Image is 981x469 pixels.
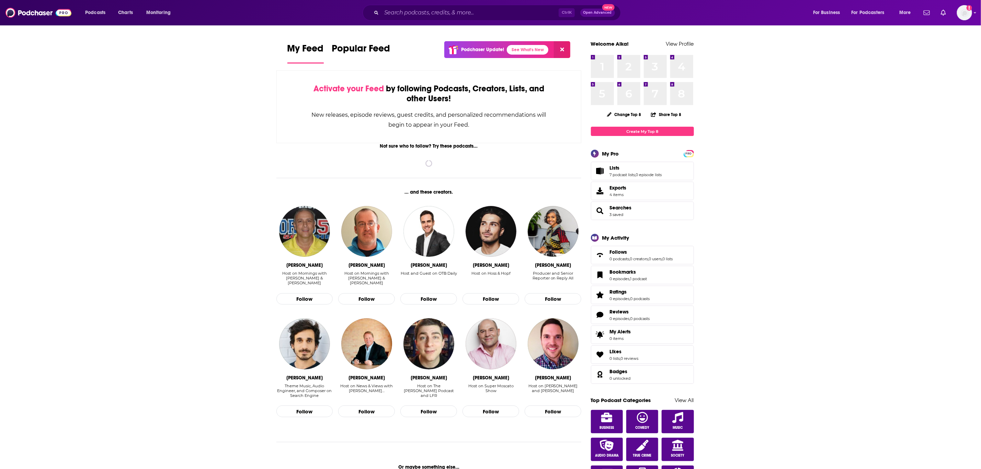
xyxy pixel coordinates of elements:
[403,318,454,369] img: Steve Dangle
[580,9,615,17] button: Open AdvancedNew
[507,45,548,55] a: See What's New
[610,276,630,281] a: 0 episodes
[401,271,457,276] div: Host and Guest on OTB Daily
[591,345,694,364] span: Likes
[610,329,631,335] span: My Alerts
[591,397,651,403] a: Top Podcast Categories
[808,7,849,18] button: open menu
[591,202,694,220] span: Searches
[610,205,632,211] a: Searches
[591,410,623,433] a: Business
[662,410,694,433] a: Music
[85,8,105,18] span: Podcasts
[685,151,693,156] a: PRO
[673,426,683,430] span: Music
[341,318,392,369] img: Joel C. Heitkamp
[662,438,694,461] a: Society
[80,7,114,18] button: open menu
[610,356,620,361] a: 0 lists
[5,6,71,19] a: Podchaser - Follow, Share and Rate Podcasts
[466,206,516,257] img: Kiarash Hossainpour
[630,296,650,301] a: 0 podcasts
[411,375,447,381] div: Steve Dangle
[635,426,649,430] span: Comedy
[338,271,395,285] div: Host on Mornings with [PERSON_NAME] & [PERSON_NAME]
[957,5,972,20] img: User Profile
[466,318,516,369] img: Vincent Moscato
[610,289,627,295] span: Ratings
[630,276,647,281] a: 1 podcast
[666,41,694,47] a: View Profile
[525,271,581,286] div: Producer and Senior Reporter on Reply All
[381,7,559,18] input: Search podcasts, credits, & more...
[600,426,614,430] span: Business
[349,375,385,381] div: Joel C. Heitkamp
[626,438,659,461] a: True Crime
[610,336,631,341] span: 0 items
[610,185,627,191] span: Exports
[610,309,650,315] a: Reviews
[471,271,511,276] div: Host on Hoss & Hopf
[279,206,330,257] img: Greg Gaston
[400,384,457,398] div: Host on The [PERSON_NAME] Podcast and LFR
[528,318,579,369] img: Rich Keefe
[338,271,395,286] div: Host on Mornings with Greg & Eli
[583,11,612,14] span: Open Advanced
[473,375,509,381] div: Vincent Moscato
[341,206,392,257] img: Eli Savoie
[525,405,581,417] button: Follow
[525,384,581,393] div: Host on [PERSON_NAME] and [PERSON_NAME]
[610,348,639,355] a: Likes
[957,5,972,20] span: Logged in as AlkaNara
[276,384,333,398] div: Theme Music, Audio Engineer, and Composer on Search Engine
[276,189,582,195] div: ... and these creators.
[401,271,457,286] div: Host and Guest on OTB Daily
[675,397,694,403] a: View All
[610,256,629,261] a: 0 podcasts
[591,266,694,284] span: Bookmarks
[400,384,457,398] div: Host on The Steve Dangle Podcast and LFR
[630,316,650,321] a: 0 podcasts
[114,7,137,18] a: Charts
[603,110,646,119] button: Change Top 8
[591,286,694,304] span: Ratings
[535,375,571,381] div: Rich Keefe
[593,330,607,340] span: My Alerts
[610,368,628,375] span: Badges
[332,43,390,64] a: Popular Feed
[894,7,920,18] button: open menu
[630,256,648,261] a: 0 creators
[463,384,519,398] div: Host on Super Moscato Show
[620,356,621,361] span: ,
[332,43,390,58] span: Popular Feed
[279,318,330,369] img: Armen Bazarian
[630,316,630,321] span: ,
[463,405,519,417] button: Follow
[559,8,575,17] span: Ctrl K
[313,83,384,94] span: Activate your Feed
[286,262,323,268] div: Greg Gaston
[461,47,504,53] p: Podchaser Update!
[847,7,894,18] button: open menu
[610,192,627,197] span: 4 items
[276,384,333,398] div: Theme Music, Audio Engineer, and Composer on Search Engine
[276,143,582,149] div: Not sure who to follow? Try these podcasts...
[593,370,607,379] a: Badges
[967,5,972,11] svg: Add a profile image
[338,293,395,305] button: Follow
[591,41,629,47] a: Welcome Alka!
[369,5,627,21] div: Search podcasts, credits, & more...
[463,384,519,393] div: Host on Super Moscato Show
[649,256,662,261] a: 0 users
[602,150,619,157] div: My Pro
[602,235,629,241] div: My Activity
[852,8,885,18] span: For Podcasters
[141,7,180,18] button: open menu
[621,356,639,361] a: 0 reviews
